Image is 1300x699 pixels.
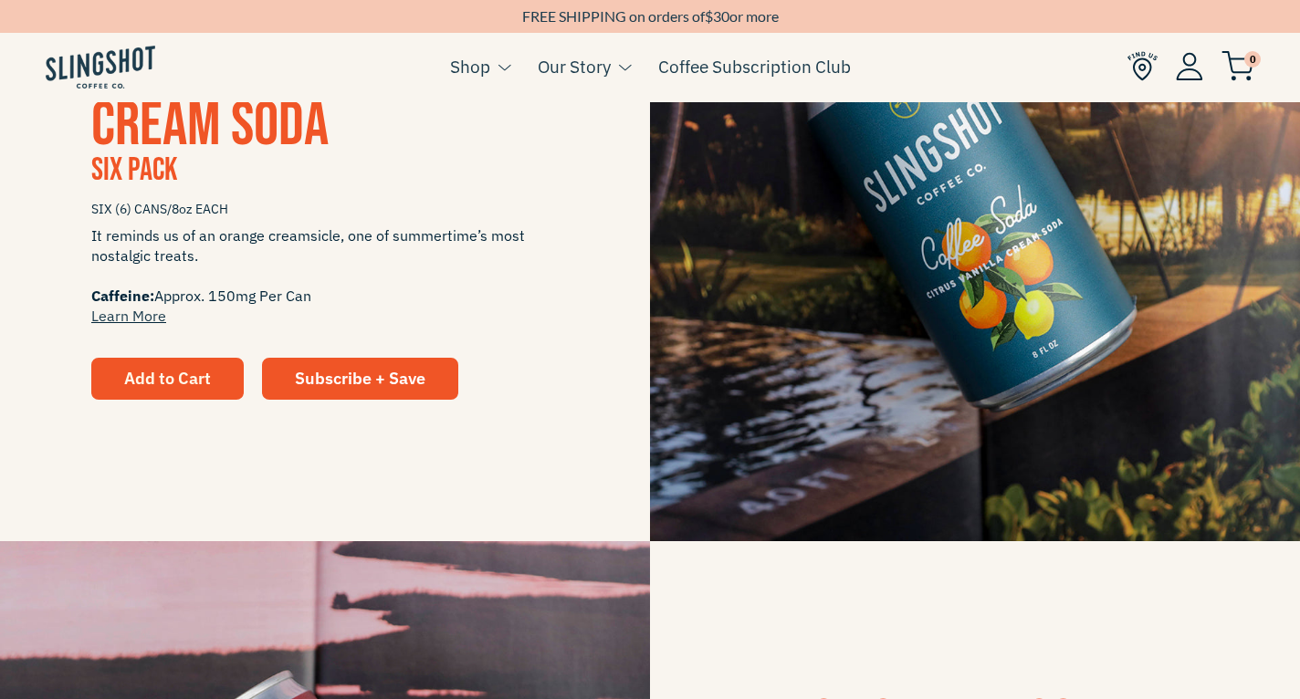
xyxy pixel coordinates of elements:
[91,358,244,400] button: Add to Cart
[1244,51,1261,68] span: 0
[91,307,166,325] a: Learn More
[1221,56,1254,78] a: 0
[450,53,490,80] a: Shop
[262,358,458,400] a: Subscribe + Save
[1176,52,1203,80] img: Account
[91,225,559,326] span: It reminds us of an orange creamsicle, one of summertime’s most nostalgic treats. Approx. 150mg P...
[713,7,729,25] span: 30
[91,287,154,305] span: Caffeine:
[705,7,713,25] span: $
[91,151,177,190] span: Six Pack
[91,193,559,225] span: SIX (6) CANS/8oz EACH
[124,368,211,389] span: Add to Cart
[658,53,851,80] a: Coffee Subscription Club
[295,368,425,389] span: Subscribe + Save
[1221,51,1254,81] img: cart
[1127,51,1158,81] img: Find Us
[538,53,611,80] a: Our Story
